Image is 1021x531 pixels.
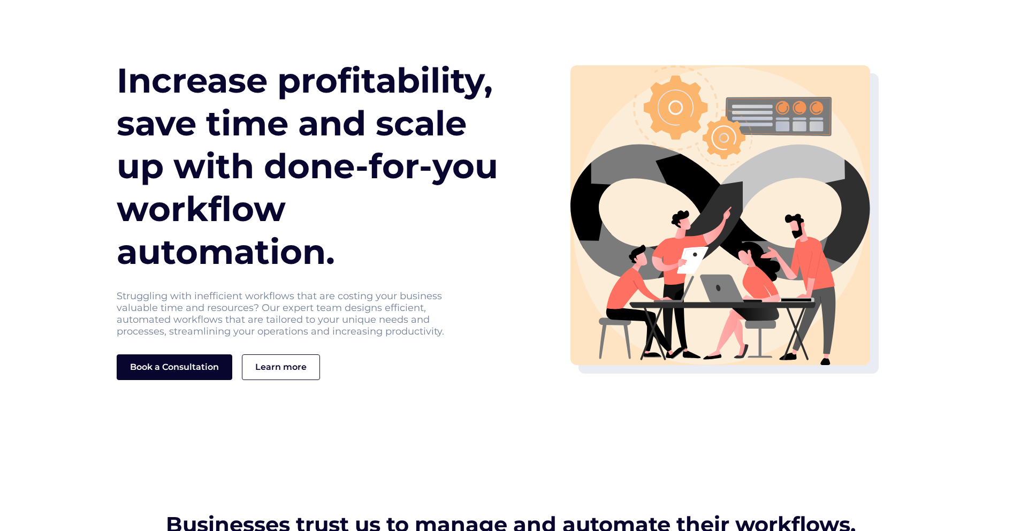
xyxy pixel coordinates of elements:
button: Book a Consultation [117,354,232,380]
a: Learn more [242,354,320,380]
img: heroimg-svg [570,65,870,365]
p: Struggling with inefficient workflows that are costing your business valuable time and resources?... [117,290,471,337]
h1: Increase profitability, save time and scale up with done-for-you workflow automation. [117,59,510,273]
